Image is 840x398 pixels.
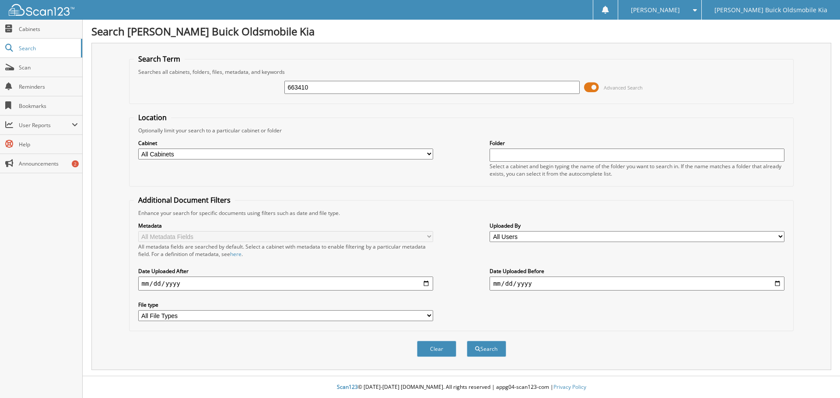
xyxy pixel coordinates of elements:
[553,383,586,391] a: Privacy Policy
[19,141,78,148] span: Help
[138,222,433,229] label: Metadata
[19,160,78,167] span: Announcements
[230,250,241,258] a: here
[490,222,784,229] label: Uploaded By
[138,267,433,275] label: Date Uploaded After
[490,163,784,177] div: Select a cabinet and begin typing the name of the folder you want to search in. If the name match...
[138,277,433,291] input: start
[490,277,784,291] input: end
[19,64,78,71] span: Scan
[417,341,456,357] button: Clear
[631,7,680,13] span: [PERSON_NAME]
[714,7,827,13] span: [PERSON_NAME] Buick Oldsmobile Kia
[134,54,185,64] legend: Search Term
[19,83,78,90] span: Reminders
[19,25,78,33] span: Cabinets
[19,45,77,52] span: Search
[83,377,840,398] div: © [DATE]-[DATE] [DOMAIN_NAME]. All rights reserved | appg04-scan123-com |
[72,160,79,167] div: 2
[134,209,789,217] div: Enhance your search for specific documents using filters such as date and file type.
[134,195,235,205] legend: Additional Document Filters
[337,383,358,391] span: Scan123
[19,121,72,129] span: User Reports
[91,24,831,38] h1: Search [PERSON_NAME] Buick Oldsmobile Kia
[134,127,789,134] div: Optionally limit your search to a particular cabinet or folder
[467,341,506,357] button: Search
[490,267,784,275] label: Date Uploaded Before
[134,68,789,76] div: Searches all cabinets, folders, files, metadata, and keywords
[134,113,171,122] legend: Location
[138,243,433,258] div: All metadata fields are searched by default. Select a cabinet with metadata to enable filtering b...
[138,139,433,147] label: Cabinet
[138,301,433,308] label: File type
[19,102,78,110] span: Bookmarks
[604,84,643,91] span: Advanced Search
[9,4,74,16] img: scan123-logo-white.svg
[490,139,784,147] label: Folder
